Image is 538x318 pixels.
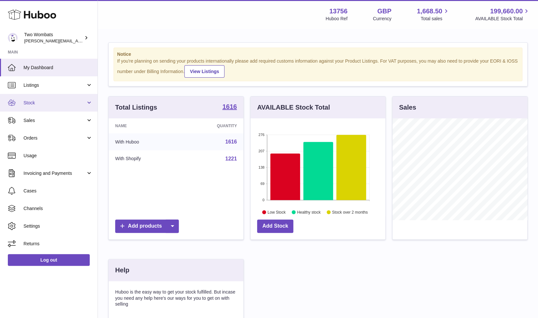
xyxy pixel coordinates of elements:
a: 1616 [225,139,237,144]
a: 1616 [223,103,237,111]
text: 0 [262,198,264,202]
span: Sales [23,117,86,124]
span: Settings [23,223,93,229]
span: Listings [23,82,86,88]
span: 1,668.50 [417,7,442,16]
text: 207 [258,149,264,153]
span: Stock [23,100,86,106]
text: 276 [258,133,264,137]
a: 199,660.00 AVAILABLE Stock Total [475,7,530,22]
text: 138 [258,165,264,169]
strong: Notice [117,51,519,57]
span: [PERSON_NAME][EMAIL_ADDRESS][PERSON_NAME][DOMAIN_NAME] [24,38,166,43]
span: My Dashboard [23,65,93,71]
span: 199,660.00 [490,7,523,16]
strong: 1616 [223,103,237,110]
div: Two Wombats [24,32,83,44]
span: Total sales [421,16,450,22]
text: Low Stock [268,210,286,214]
span: Invoicing and Payments [23,170,86,176]
div: If you're planning on sending your products internationally please add required customs informati... [117,58,519,78]
a: View Listings [184,65,224,78]
img: philip.carroll@twowombats.com [8,33,18,43]
h3: Help [115,266,129,275]
a: Add Stock [257,220,293,233]
div: Huboo Ref [326,16,347,22]
span: AVAILABLE Stock Total [475,16,530,22]
td: With Shopify [109,150,181,167]
a: Add products [115,220,179,233]
a: 1221 [225,156,237,161]
p: Huboo is the easy way to get your stock fulfilled. But incase you need any help here's our ways f... [115,289,237,308]
th: Quantity [181,118,243,133]
th: Name [109,118,181,133]
h3: Total Listings [115,103,157,112]
span: Channels [23,205,93,212]
span: Usage [23,153,93,159]
div: Currency [373,16,392,22]
text: Healthy stock [297,210,321,214]
span: Orders [23,135,86,141]
text: 69 [260,182,264,186]
strong: GBP [377,7,391,16]
td: With Huboo [109,133,181,150]
span: Cases [23,188,93,194]
strong: 13756 [329,7,347,16]
h3: AVAILABLE Stock Total [257,103,330,112]
a: 1,668.50 Total sales [417,7,450,22]
a: Log out [8,254,90,266]
h3: Sales [399,103,416,112]
text: Stock over 2 months [332,210,368,214]
span: Returns [23,241,93,247]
